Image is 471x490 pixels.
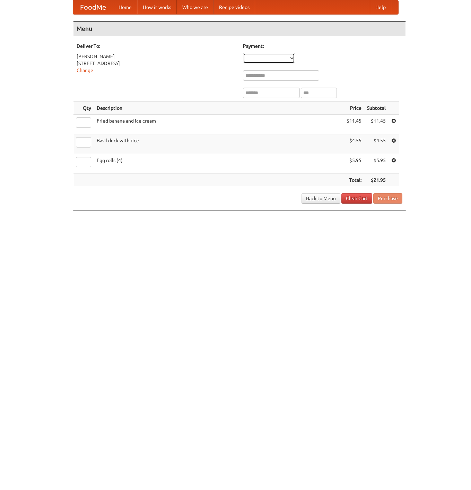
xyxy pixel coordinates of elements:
[302,193,340,204] a: Back to Menu
[177,0,213,14] a: Who we are
[94,102,344,115] th: Description
[77,53,236,60] div: [PERSON_NAME]
[113,0,137,14] a: Home
[137,0,177,14] a: How it works
[364,102,389,115] th: Subtotal
[364,115,389,134] td: $11.45
[341,193,372,204] a: Clear Cart
[73,0,113,14] a: FoodMe
[344,102,364,115] th: Price
[364,154,389,174] td: $5.95
[344,154,364,174] td: $5.95
[344,134,364,154] td: $4.55
[364,134,389,154] td: $4.55
[77,43,236,50] h5: Deliver To:
[73,22,406,36] h4: Menu
[364,174,389,187] th: $21.95
[213,0,255,14] a: Recipe videos
[94,134,344,154] td: Basil duck with rice
[344,174,364,187] th: Total:
[344,115,364,134] td: $11.45
[94,154,344,174] td: Egg rolls (4)
[77,68,93,73] a: Change
[373,193,402,204] button: Purchase
[77,60,236,67] div: [STREET_ADDRESS]
[73,102,94,115] th: Qty
[243,43,402,50] h5: Payment:
[94,115,344,134] td: Fried banana and ice cream
[370,0,391,14] a: Help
